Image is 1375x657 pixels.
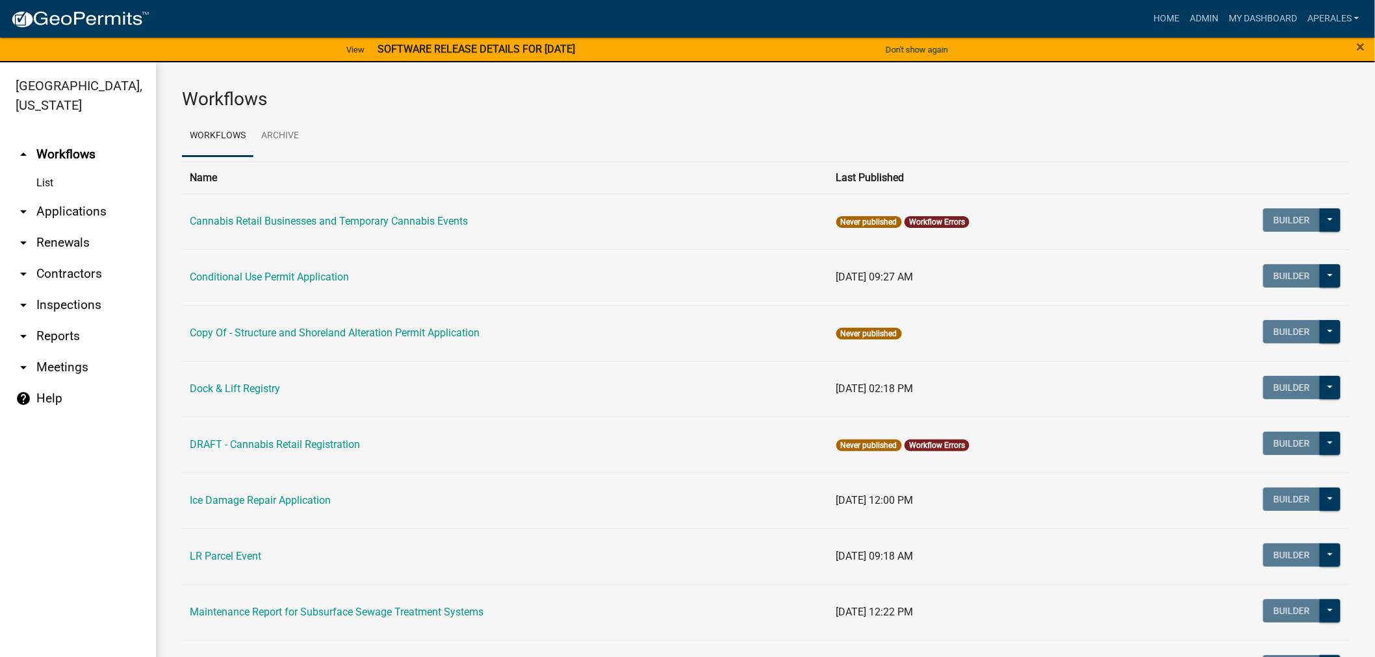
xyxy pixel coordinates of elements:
[190,606,483,618] a: Maintenance Report for Subsurface Sewage Treatment Systems
[836,550,914,562] span: [DATE] 09:18 AM
[190,271,349,283] a: Conditional Use Permit Application
[16,147,31,162] i: arrow_drop_up
[378,43,575,55] strong: SOFTWARE RELEASE DETAILS FOR [DATE]
[190,438,360,451] a: DRAFT - Cannabis Retail Registration
[16,360,31,375] i: arrow_drop_down
[1185,6,1224,31] a: Admin
[829,162,1157,193] th: Last Published
[16,204,31,219] i: arrow_drop_down
[1224,6,1302,31] a: My Dashboard
[1357,38,1365,56] span: ×
[182,162,829,193] th: Name
[1263,543,1320,567] button: Builder
[1263,320,1320,343] button: Builder
[1302,6,1365,31] a: aperales
[836,216,902,228] span: Never published
[836,271,914,283] span: [DATE] 09:27 AM
[190,550,261,562] a: LR Parcel Event
[1263,208,1320,232] button: Builder
[1263,376,1320,399] button: Builder
[1357,39,1365,55] button: Close
[190,382,280,395] a: Dock & Lift Registry
[190,494,331,506] a: Ice Damage Repair Application
[1263,264,1320,288] button: Builder
[836,328,902,340] span: Never published
[16,297,31,313] i: arrow_drop_down
[836,494,914,506] span: [DATE] 12:00 PM
[1263,432,1320,455] button: Builder
[836,606,914,618] span: [DATE] 12:22 PM
[182,116,253,157] a: Workflows
[190,327,480,339] a: Copy Of - Structure and Shoreland Alteration Permit Application
[836,440,902,451] span: Never published
[1263,488,1320,511] button: Builder
[341,39,370,60] a: View
[182,88,1349,110] h3: Workflows
[16,328,31,344] i: arrow_drop_down
[909,441,965,450] a: Workflow Errors
[836,382,914,395] span: [DATE] 02:18 PM
[16,235,31,251] i: arrow_drop_down
[880,39,953,60] button: Don't show again
[253,116,307,157] a: Archive
[16,266,31,282] i: arrow_drop_down
[1263,599,1320,623] button: Builder
[1148,6,1185,31] a: Home
[190,215,468,227] a: Cannabis Retail Businesses and Temporary Cannabis Events
[909,217,965,227] a: Workflow Errors
[16,391,31,406] i: help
